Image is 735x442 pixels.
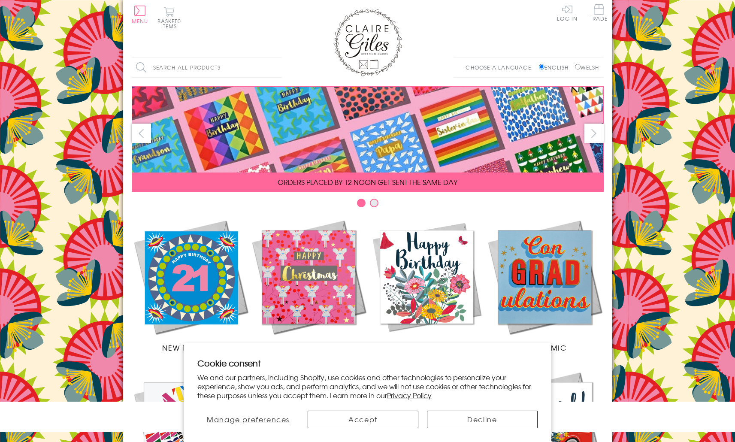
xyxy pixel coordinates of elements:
a: Academic [486,218,604,353]
a: New Releases [132,218,250,353]
a: Log In [557,4,578,21]
button: Decline [427,411,538,428]
button: Menu [132,6,148,24]
a: Privacy Policy [387,390,432,400]
h2: Cookie consent [197,357,538,369]
input: English [539,64,544,70]
span: Birthdays [406,342,447,353]
a: Trade [590,4,608,23]
span: New Releases [162,342,218,353]
input: Welsh [575,64,581,70]
a: Birthdays [368,218,486,353]
div: Carousel Pagination [132,198,604,212]
span: Manage preferences [207,414,290,424]
button: Basket0 items [157,7,181,29]
span: Menu [132,17,148,25]
p: Choose a language: [466,64,537,71]
button: Carousel Page 2 [370,199,378,207]
button: next [584,124,604,143]
span: Trade [590,4,608,21]
button: Carousel Page 1 (Current Slide) [357,199,366,207]
button: Manage preferences [197,411,299,428]
label: Welsh [575,64,599,71]
input: Search all products [132,58,282,77]
span: ORDERS PLACED BY 12 NOON GET SENT THE SAME DAY [278,177,457,187]
span: 0 items [161,17,181,30]
button: Accept [308,411,418,428]
button: prev [132,124,151,143]
span: Christmas [287,342,330,353]
p: We and our partners, including Shopify, use cookies and other technologies to personalize your ex... [197,373,538,400]
span: Academic [523,342,567,353]
img: Claire Giles Greetings Cards [333,9,402,76]
label: English [539,64,573,71]
input: Search [273,58,282,77]
a: Christmas [250,218,368,353]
